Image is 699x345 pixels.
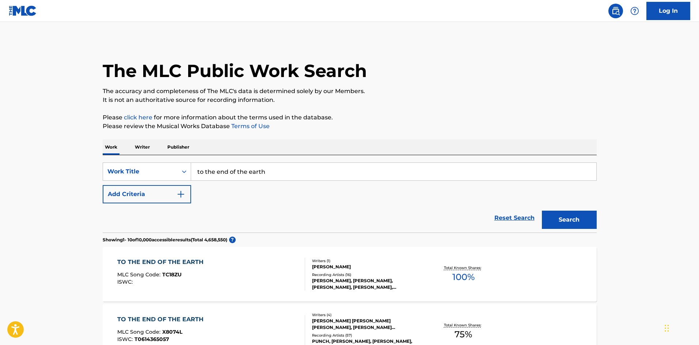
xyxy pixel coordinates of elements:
[124,114,152,121] a: click here
[103,247,597,302] a: TO THE END OF THE EARTHMLC Song Code:TC18ZUISWC:Writers (1)[PERSON_NAME]Recording Artists (16)[PE...
[103,60,367,82] h1: The MLC Public Work Search
[117,329,162,335] span: MLC Song Code :
[312,264,422,270] div: [PERSON_NAME]
[312,318,422,331] div: [PERSON_NAME] [PERSON_NAME] [PERSON_NAME], [PERSON_NAME] [PERSON_NAME], [PERSON_NAME]
[103,113,597,122] p: Please for more information about the terms used in the database.
[103,96,597,104] p: It is not an authoritative source for recording information.
[133,139,152,155] p: Writer
[165,139,191,155] p: Publisher
[103,237,227,243] p: Showing 1 - 10 of 10,000 accessible results (Total 4,658,550 )
[312,272,422,277] div: Recording Artists ( 16 )
[627,4,642,18] div: Help
[312,333,422,338] div: Recording Artists ( 57 )
[312,312,422,318] div: Writers ( 4 )
[665,317,669,339] div: Drag
[162,271,182,278] span: TC18ZU
[103,185,191,203] button: Add Criteria
[134,336,169,342] span: T0614365057
[9,5,37,16] img: MLC Logo
[117,315,207,324] div: TO THE END OF THE EARTH
[455,328,472,341] span: 75 %
[117,279,134,285] span: ISWC :
[444,265,483,271] p: Total Known Shares:
[662,310,699,345] iframe: Chat Widget
[162,329,182,335] span: X8074L
[542,211,597,229] button: Search
[103,87,597,96] p: The accuracy and completeness of The MLC's data is determined solely by our Members.
[103,162,597,233] form: Search Form
[103,139,119,155] p: Work
[608,4,623,18] a: Public Search
[630,7,639,15] img: help
[117,271,162,278] span: MLC Song Code :
[176,190,185,199] img: 9d2ae6d4665cec9f34b9.svg
[107,167,173,176] div: Work Title
[491,210,538,226] a: Reset Search
[230,123,270,130] a: Terms of Use
[117,336,134,342] span: ISWC :
[312,258,422,264] div: Writers ( 1 )
[444,322,483,328] p: Total Known Shares:
[117,258,207,267] div: TO THE END OF THE EARTH
[312,277,422,291] div: [PERSON_NAME], [PERSON_NAME], [PERSON_NAME], [PERSON_NAME], [PERSON_NAME]
[646,2,690,20] a: Log In
[229,237,236,243] span: ?
[452,271,475,284] span: 100 %
[611,7,620,15] img: search
[103,122,597,131] p: Please review the Musical Works Database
